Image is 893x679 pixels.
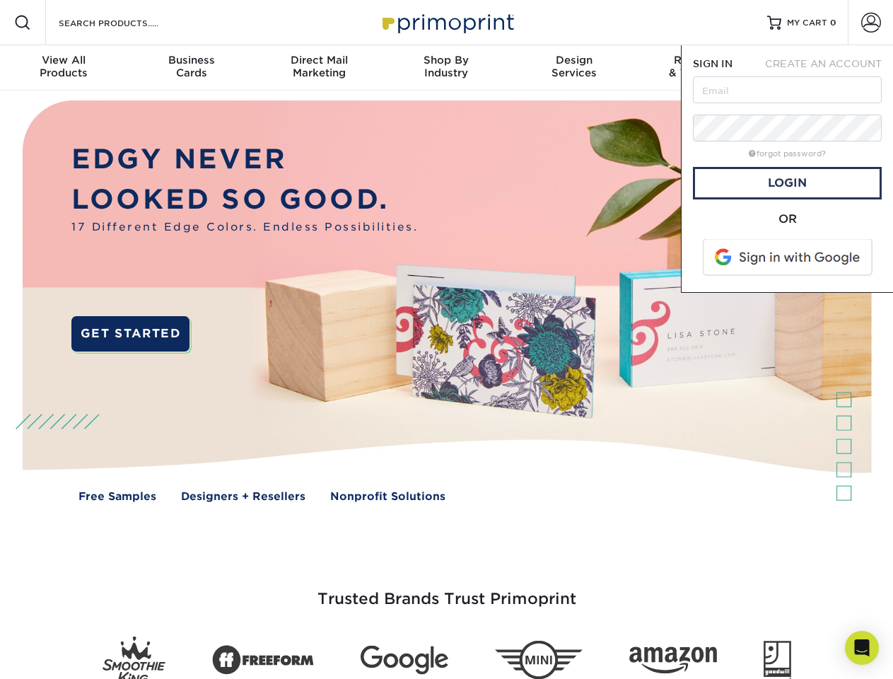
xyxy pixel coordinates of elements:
div: Marketing [255,54,383,79]
input: Email [693,76,882,103]
span: Resources [638,54,765,66]
div: Open Intercom Messenger [845,631,879,665]
span: Shop By [383,54,510,66]
a: Nonprofit Solutions [330,489,445,505]
img: Amazon [629,647,717,674]
a: BusinessCards [127,45,255,91]
a: DesignServices [510,45,638,91]
span: Design [510,54,638,66]
a: Free Samples [78,489,156,505]
span: MY CART [787,17,827,29]
a: Direct MailMarketing [255,45,383,91]
span: 17 Different Edge Colors. Endless Possibilities. [71,219,418,236]
span: CREATE AN ACCOUNT [765,58,882,69]
div: OR [693,211,882,228]
img: Primoprint [376,7,518,37]
a: Login [693,167,882,199]
span: 0 [830,18,836,28]
p: LOOKED SO GOOD. [71,180,418,220]
div: & Templates [638,54,765,79]
div: Industry [383,54,510,79]
a: forgot password? [749,149,826,158]
a: Resources& Templates [638,45,765,91]
span: SIGN IN [693,58,733,69]
div: Cards [127,54,255,79]
a: Designers + Resellers [181,489,305,505]
a: Shop ByIndustry [383,45,510,91]
h3: Trusted Brands Trust Primoprint [33,556,860,625]
span: Direct Mail [255,54,383,66]
iframe: Google Customer Reviews [4,636,120,674]
div: Services [510,54,638,79]
p: EDGY NEVER [71,139,418,180]
img: Google [361,646,448,675]
input: SEARCH PRODUCTS..... [57,14,195,31]
span: Business [127,54,255,66]
a: GET STARTED [71,316,189,352]
img: Goodwill [764,641,791,679]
